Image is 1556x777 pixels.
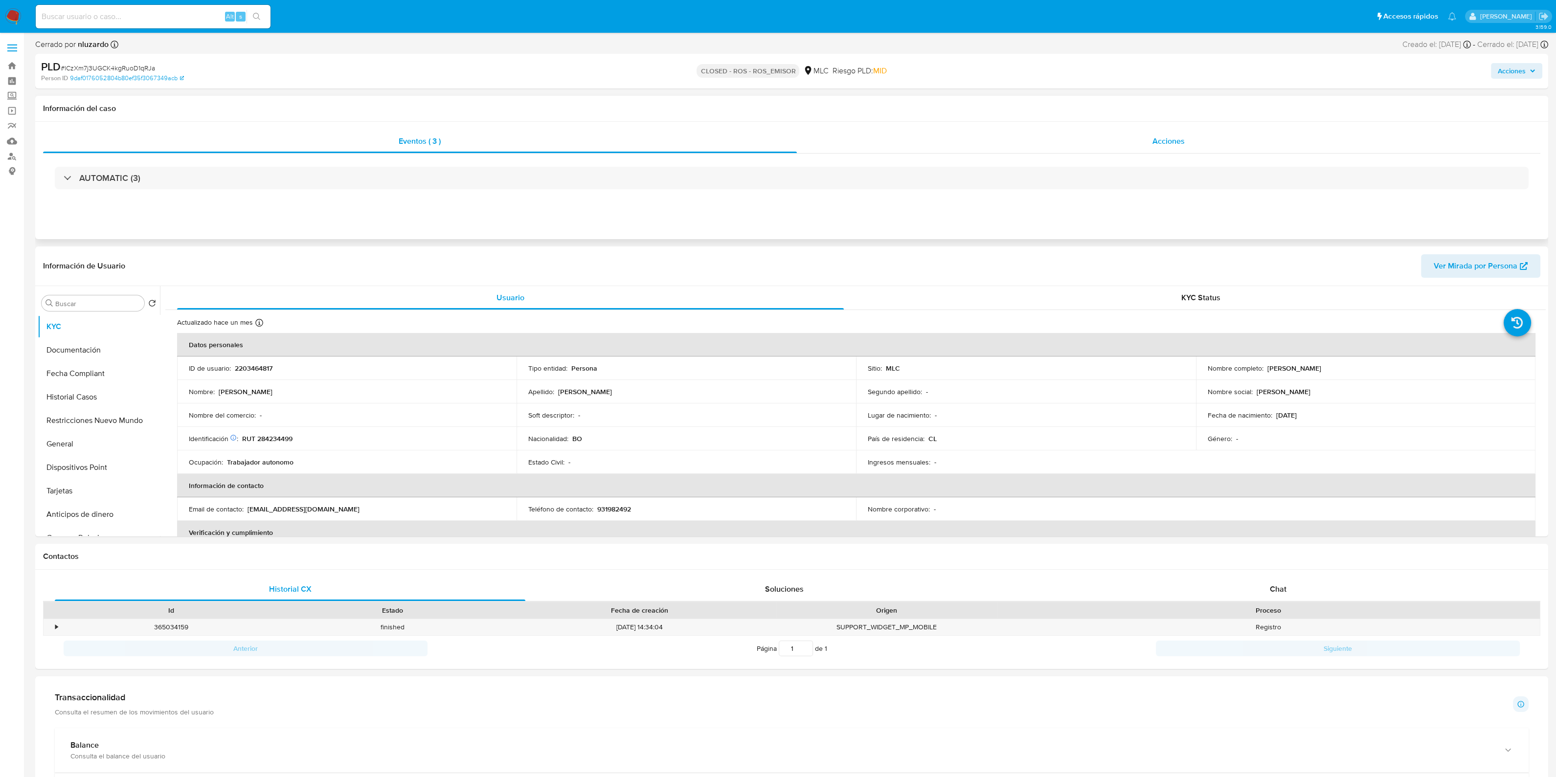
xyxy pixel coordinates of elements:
[1448,12,1456,21] a: Notificaciones
[226,12,234,21] span: Alt
[1267,364,1321,373] p: [PERSON_NAME]
[1498,63,1526,79] span: Acciones
[886,364,900,373] p: MLC
[757,641,827,656] span: Página de
[597,505,631,513] p: 931982492
[1257,387,1310,396] p: [PERSON_NAME]
[219,387,272,396] p: [PERSON_NAME]
[189,364,231,373] p: ID de usuario :
[776,619,997,635] div: SUPPORT_WIDGET_MP_MOBILE
[528,458,564,466] p: Estado Civil :
[1156,641,1520,656] button: Siguiente
[248,505,360,513] p: [EMAIL_ADDRESS][DOMAIN_NAME]
[510,605,769,615] div: Fecha de creación
[177,318,253,327] p: Actualizado hace un mes
[1208,364,1263,373] p: Nombre completo :
[68,605,275,615] div: Id
[1181,292,1220,303] span: KYC Status
[189,411,256,420] p: Nombre del comercio :
[934,458,936,466] p: -
[873,65,886,76] span: MID
[928,434,937,443] p: CL
[568,458,570,466] p: -
[1208,434,1232,443] p: Género :
[38,432,160,456] button: General
[148,299,156,310] button: Volver al orden por defecto
[41,74,68,83] b: Person ID
[235,364,272,373] p: 2203464817
[189,458,223,466] p: Ocupación :
[528,434,568,443] p: Nacionalidad :
[832,66,886,76] span: Riesgo PLD:
[528,364,567,373] p: Tipo entidad :
[765,583,804,595] span: Soluciones
[1208,411,1272,420] p: Fecha de nacimiento :
[571,364,597,373] p: Persona
[783,605,990,615] div: Origen
[1236,434,1238,443] p: -
[528,505,593,513] p: Teléfono de contacto :
[55,622,58,632] div: •
[64,641,428,656] button: Anterior
[926,387,928,396] p: -
[803,66,828,76] div: MLC
[1477,39,1548,50] div: Cerrado el: [DATE]
[76,39,109,50] b: nluzardo
[578,411,580,420] p: -
[70,74,184,83] a: 9daf0176052804b80ef35f3067349acb
[825,644,827,653] span: 1
[36,10,271,23] input: Buscar usuario o caso...
[38,479,160,503] button: Tarjetas
[177,521,1535,544] th: Verificación y cumplimiento
[35,39,109,50] span: Cerrado por
[55,167,1529,189] div: AUTOMATIC (3)
[1152,135,1185,147] span: Acciones
[247,10,267,23] button: search-icon
[572,434,582,443] p: BO
[43,261,125,271] h1: Información de Usuario
[55,299,140,308] input: Buscar
[697,64,799,78] p: CLOSED - ROS - ROS_EMISOR
[260,411,262,420] p: -
[227,458,293,466] p: Trabajador autonomo
[1434,254,1517,278] span: Ver Mirada por Persona
[38,385,160,409] button: Historial Casos
[38,315,160,338] button: KYC
[868,505,930,513] p: Nombre corporativo :
[1538,11,1549,22] a: Salir
[868,387,922,396] p: Segundo apellido :
[189,434,238,443] p: Identificación :
[282,619,503,635] div: finished
[528,411,574,420] p: Soft descriptor :
[38,362,160,385] button: Fecha Compliant
[868,458,930,466] p: Ingresos mensuales :
[38,409,160,432] button: Restricciones Nuevo Mundo
[503,619,776,635] div: [DATE] 14:34:04
[43,104,1540,113] h1: Información del caso
[1276,411,1297,420] p: [DATE]
[1473,39,1475,50] span: -
[189,387,215,396] p: Nombre :
[61,619,282,635] div: 365034159
[934,505,936,513] p: -
[558,387,612,396] p: [PERSON_NAME]
[1402,39,1471,50] div: Creado el: [DATE]
[997,619,1540,635] div: Registro
[239,12,242,21] span: s
[868,434,925,443] p: País de residencia :
[45,299,53,307] button: Buscar
[61,63,155,73] span: # lCzXm7j3UGCK4kgRuoD1qRJa
[79,173,140,183] h3: AUTOMATIC (3)
[269,583,312,595] span: Historial CX
[399,135,441,147] span: Eventos ( 3 )
[177,474,1535,497] th: Información de contacto
[1383,11,1438,22] span: Accesos rápidos
[1270,583,1286,595] span: Chat
[935,411,937,420] p: -
[1421,254,1540,278] button: Ver Mirada por Persona
[528,387,554,396] p: Apellido :
[43,552,1540,561] h1: Contactos
[242,434,293,443] p: RUT 284234499
[38,338,160,362] button: Documentación
[1208,387,1253,396] p: Nombre social :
